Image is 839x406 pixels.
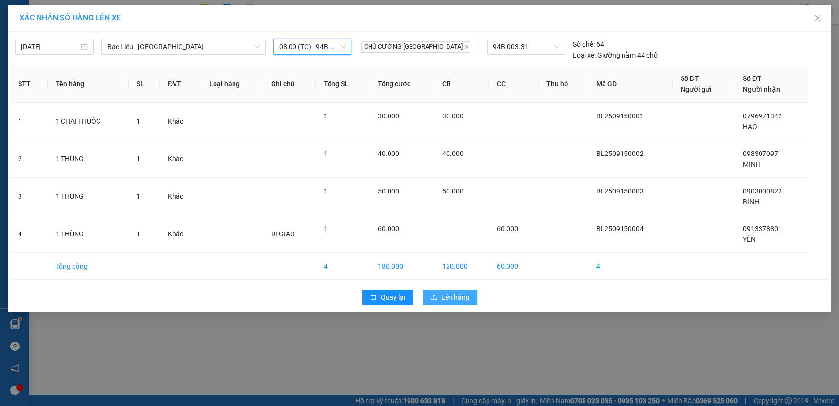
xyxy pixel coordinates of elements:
[56,6,130,19] b: Nhà Xe Hà My
[743,235,756,243] span: YẾN
[107,39,260,54] span: Bạc Liêu - Sài Gòn
[10,215,48,253] td: 4
[263,65,316,103] th: Ghi chú
[681,85,712,93] span: Người gửi
[10,178,48,215] td: 3
[493,39,559,54] span: 94B-003.31
[56,23,64,31] span: environment
[743,225,782,232] span: 0913378801
[743,150,782,157] span: 0983070971
[201,65,263,103] th: Loại hàng
[324,225,328,232] span: 1
[596,150,644,157] span: BL2509150002
[423,290,477,305] button: uploadLên hàng
[743,160,761,168] span: MINH
[442,187,464,195] span: 50.000
[573,39,604,50] div: 64
[743,198,759,206] span: BÌNH
[48,65,128,103] th: Tên hàng
[743,112,782,120] span: 0796971342
[588,65,672,103] th: Mã GD
[370,294,377,302] span: rollback
[442,112,464,120] span: 30.000
[588,253,672,280] td: 4
[137,230,140,238] span: 1
[160,65,201,103] th: ĐVT
[573,50,658,60] div: Giường nằm 44 chỗ
[48,103,128,140] td: 1 CHAI THUỐC
[361,41,470,53] span: CHÚ CƯỜNG [GEOGRAPHIC_DATA]
[137,117,140,125] span: 1
[596,187,644,195] span: BL2509150003
[10,103,48,140] td: 1
[378,150,399,157] span: 40.000
[596,225,644,232] span: BL2509150004
[324,150,328,157] span: 1
[804,5,831,32] button: Close
[324,187,328,195] span: 1
[464,44,469,49] span: close
[137,155,140,163] span: 1
[10,140,48,178] td: 2
[4,21,186,34] li: 995 [PERSON_NAME]
[20,13,121,22] span: XÁC NHẬN SỐ HÀNG LÊN XE
[681,75,699,82] span: Số ĐT
[316,253,370,280] td: 4
[10,65,48,103] th: STT
[160,178,201,215] td: Khác
[378,187,399,195] span: 50.000
[4,61,136,77] b: GỬI : Bến Xe Bạc Liêu
[137,193,140,200] span: 1
[573,50,596,60] span: Loại xe:
[596,112,644,120] span: BL2509150001
[539,65,589,103] th: Thu hộ
[4,34,186,46] li: 0946 508 595
[160,103,201,140] td: Khác
[489,65,538,103] th: CC
[56,36,64,43] span: phone
[160,215,201,253] td: Khác
[573,39,595,50] span: Số ghế:
[271,230,295,238] span: DI GIAO
[441,292,469,303] span: Lên hàng
[434,253,489,280] td: 120.000
[48,215,128,253] td: 1 THÙNG
[378,112,399,120] span: 30.000
[254,44,260,50] span: down
[743,123,757,131] span: HẠO
[48,140,128,178] td: 1 THÙNG
[362,290,413,305] button: rollbackQuay lại
[743,75,761,82] span: Số ĐT
[129,65,160,103] th: SL
[743,85,780,93] span: Người nhận
[434,65,489,103] th: CR
[21,41,79,52] input: 15/09/2025
[370,65,434,103] th: Tổng cước
[497,225,518,232] span: 60.000
[381,292,405,303] span: Quay lại
[324,112,328,120] span: 1
[160,140,201,178] td: Khác
[442,150,464,157] span: 40.000
[279,39,346,54] span: 08:00 (TC) - 94B-003.31
[378,225,399,232] span: 60.000
[489,253,538,280] td: 60.000
[430,294,437,302] span: upload
[743,187,782,195] span: 0903000822
[814,14,821,22] span: close
[316,65,370,103] th: Tổng SL
[370,253,434,280] td: 180.000
[48,253,128,280] td: Tổng cộng
[48,178,128,215] td: 1 THÙNG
